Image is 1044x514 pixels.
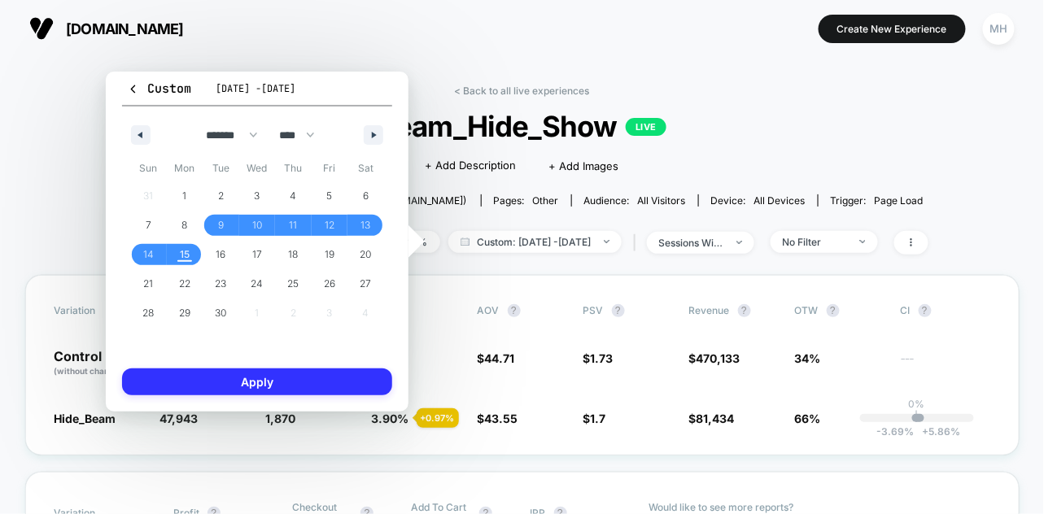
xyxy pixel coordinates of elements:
span: $ [689,412,735,425]
button: 28 [130,298,167,328]
span: 9 [218,211,224,240]
span: 8 [181,211,187,240]
button: 1 [167,181,203,211]
button: 4 [275,181,312,211]
a: < Back to all live experiences [455,85,590,97]
span: 1.7 [591,412,606,425]
span: 34% [795,351,821,365]
button: 23 [203,269,239,298]
span: 29 [179,298,190,328]
span: 14 [143,240,154,269]
span: CI [901,304,990,317]
span: Page Load [875,194,924,207]
button: 2 [203,181,239,211]
span: PSV [583,304,604,316]
span: Beam_Hide_Show [156,109,887,143]
span: 15 [180,240,190,269]
span: (without changes) [55,366,128,376]
p: Would like to see more reports? [649,501,990,513]
span: Device: [698,194,818,207]
span: | [630,231,647,255]
span: 10 [252,211,262,240]
span: 21 [143,269,153,298]
button: 10 [239,211,276,240]
span: 23 [215,269,226,298]
span: + [922,425,928,438]
button: 12 [312,211,348,240]
span: 1 [182,181,186,211]
span: 19 [325,240,334,269]
button: Apply [122,368,392,395]
span: other [533,194,559,207]
div: sessions with impression [659,237,724,249]
span: 17 [252,240,262,269]
span: 28 [142,298,154,328]
button: ? [612,304,625,317]
span: 5 [327,181,333,211]
span: 24 [251,269,263,298]
span: 6 [363,181,369,211]
span: 18 [289,240,299,269]
span: 27 [360,269,372,298]
span: all devices [754,194,806,207]
span: All Visitors [638,194,686,207]
span: + Add Images [548,159,618,172]
p: Control [55,350,144,377]
span: Sun [130,155,167,181]
span: $ [583,351,614,365]
button: 17 [239,240,276,269]
span: [DOMAIN_NAME] [66,20,184,37]
span: Mon [167,155,203,181]
span: Custom [127,81,191,97]
button: 11 [275,211,312,240]
img: end [736,241,742,244]
span: -3.69 % [876,425,914,438]
span: Custom: [DATE] - [DATE] [448,231,622,253]
span: 66% [795,412,821,425]
button: ? [508,304,521,317]
span: Fri [312,155,348,181]
button: 15 [167,240,203,269]
span: OTW [795,304,885,317]
span: Variation [55,304,144,317]
span: 4 [290,181,297,211]
button: 13 [347,211,384,240]
span: 13 [361,211,371,240]
button: 16 [203,240,239,269]
button: 24 [239,269,276,298]
div: MH [983,13,1015,45]
span: 5.86 % [914,425,960,438]
span: Thu [275,155,312,181]
button: 27 [347,269,384,298]
span: 1.73 [591,351,614,365]
button: 21 [130,269,167,298]
span: 81,434 [697,412,735,425]
button: [DOMAIN_NAME] [24,15,189,41]
span: $ [689,351,740,365]
img: calendar [461,237,470,246]
span: $ [478,351,515,365]
button: 6 [347,181,384,211]
span: 43.55 [485,412,518,425]
span: Sat [347,155,384,181]
button: MH [978,12,1020,46]
img: Visually logo [29,16,54,41]
span: 44.71 [485,351,515,365]
button: ? [919,304,932,317]
span: 22 [179,269,190,298]
button: 19 [312,240,348,269]
span: 12 [325,211,334,240]
span: Revenue [689,304,730,316]
span: $ [478,412,518,425]
button: 29 [167,298,203,328]
img: end [860,240,866,243]
span: Wed [239,155,276,181]
button: 20 [347,240,384,269]
span: 3 [254,181,260,211]
button: 9 [203,211,239,240]
span: 30 [215,298,226,328]
span: [DATE] - [DATE] [216,82,295,95]
span: 25 [288,269,299,298]
span: $ [583,412,606,425]
span: 16 [216,240,225,269]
